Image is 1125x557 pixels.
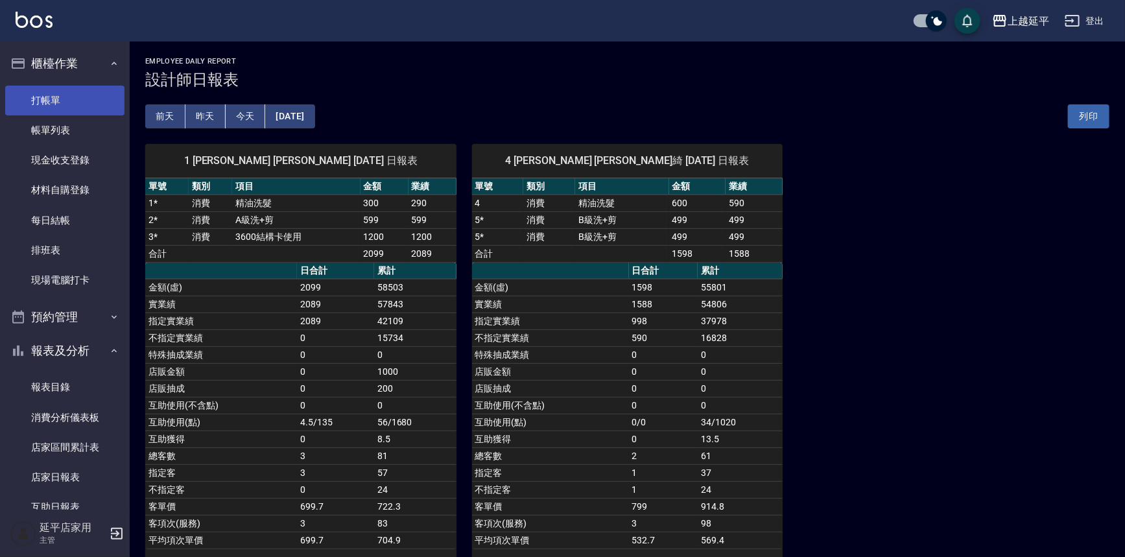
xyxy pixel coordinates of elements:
td: 消費 [523,211,575,228]
td: 1588 [726,245,783,262]
td: 消費 [189,195,232,211]
th: 項目 [232,178,360,195]
td: 58503 [374,279,456,296]
td: 3600結構卡使用 [232,228,360,245]
table: a dense table [472,178,783,263]
td: 互助使用(點) [145,414,297,431]
td: 指定實業績 [472,313,629,329]
td: B級洗+剪 [575,228,669,245]
td: 998 [629,313,698,329]
td: 1 [629,464,698,481]
h5: 延平店家用 [40,521,106,534]
th: 類別 [523,178,575,195]
button: save [954,8,980,34]
td: 61 [698,447,783,464]
td: 0 [297,329,374,346]
a: 打帳單 [5,86,124,115]
td: 金額(虛) [472,279,629,296]
td: 532.7 [629,532,698,549]
table: a dense table [145,178,456,263]
td: 店販抽成 [472,380,629,397]
td: 店販抽成 [145,380,297,397]
td: 消費 [523,195,575,211]
a: 現場電腦打卡 [5,265,124,295]
th: 項目 [575,178,669,195]
td: 0 [629,363,698,380]
td: 699.7 [297,498,374,515]
td: 客單價 [472,498,629,515]
td: 2089 [297,313,374,329]
button: 報表及分析 [5,334,124,368]
td: 0 [374,397,456,414]
td: 總客數 [145,447,297,464]
td: 1588 [629,296,698,313]
td: 37 [698,464,783,481]
td: 實業績 [472,296,629,313]
td: 499 [669,228,726,245]
td: 不指定客 [472,481,629,498]
td: 合計 [145,245,189,262]
button: 列印 [1068,104,1109,128]
td: 499 [726,228,783,245]
td: 4.5/135 [297,414,374,431]
td: 實業績 [145,296,297,313]
td: 914.8 [698,498,783,515]
td: 799 [629,498,698,515]
td: 57 [374,464,456,481]
td: 3 [297,464,374,481]
td: 消費 [189,211,232,228]
span: 4 [PERSON_NAME] [PERSON_NAME]綺 [DATE] 日報表 [488,154,768,167]
button: 昨天 [185,104,226,128]
a: 報表目錄 [5,372,124,402]
a: 消費分析儀表板 [5,403,124,433]
td: 特殊抽成業績 [145,346,297,363]
td: 0 [297,380,374,397]
td: 指定實業績 [145,313,297,329]
td: 0 [698,397,783,414]
td: 總客數 [472,447,629,464]
td: 1000 [374,363,456,380]
button: 預約管理 [5,300,124,334]
td: 1598 [669,245,726,262]
td: 客單價 [145,498,297,515]
td: 699.7 [297,532,374,549]
td: 1 [629,481,698,498]
button: 櫃檯作業 [5,47,124,80]
span: 1 [PERSON_NAME] [PERSON_NAME] [DATE] 日報表 [161,154,441,167]
th: 累計 [698,263,783,279]
td: 互助獲得 [145,431,297,447]
td: 0 [297,363,374,380]
td: 0 [698,380,783,397]
td: 2089 [297,296,374,313]
td: 42109 [374,313,456,329]
td: 指定客 [145,464,297,481]
td: 消費 [189,228,232,245]
td: 平均項次單價 [145,532,297,549]
td: 57843 [374,296,456,313]
td: 499 [726,211,783,228]
td: 2099 [361,245,409,262]
td: 0 [698,346,783,363]
td: 54806 [698,296,783,313]
a: 排班表 [5,235,124,265]
td: 0 [297,481,374,498]
a: 每日結帳 [5,206,124,235]
td: 精油洗髮 [232,195,360,211]
th: 業績 [409,178,456,195]
td: 指定客 [472,464,629,481]
td: 13.5 [698,431,783,447]
table: a dense table [145,263,456,549]
td: 合計 [472,245,524,262]
td: 互助獲得 [472,431,629,447]
td: 2089 [409,245,456,262]
td: 互助使用(不含點) [472,397,629,414]
td: 2099 [297,279,374,296]
td: 0/0 [629,414,698,431]
td: 722.3 [374,498,456,515]
th: 日合計 [629,263,698,279]
td: 8.5 [374,431,456,447]
td: 34/1020 [698,414,783,431]
td: 1200 [361,228,409,245]
a: 店家區間累計表 [5,433,124,462]
td: 290 [409,195,456,211]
